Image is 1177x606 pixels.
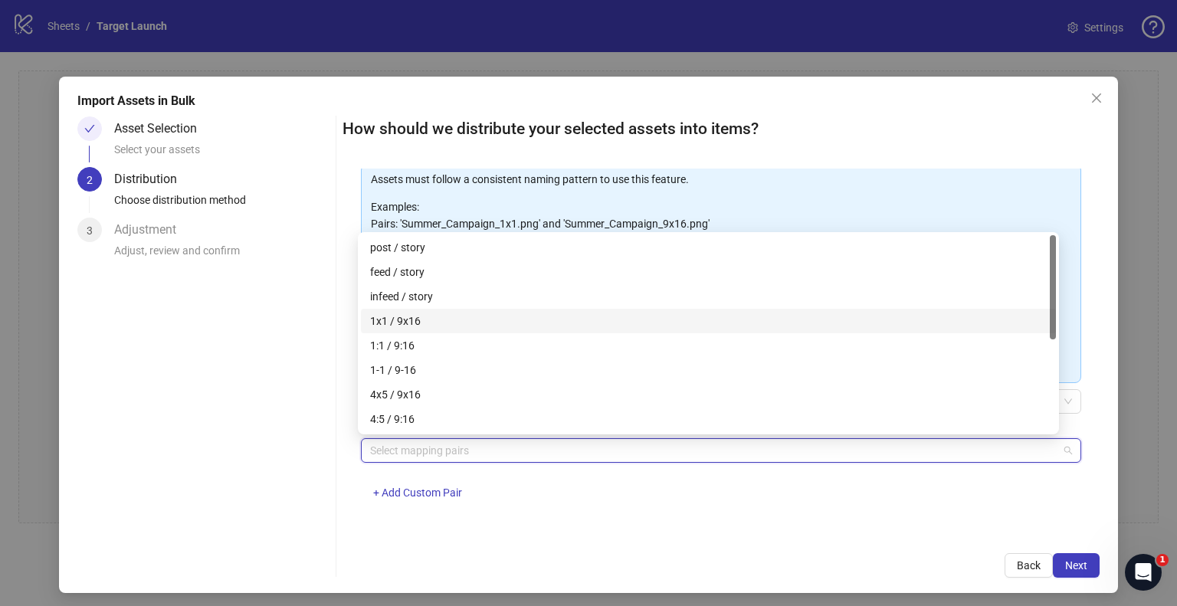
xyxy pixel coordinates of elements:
span: + Add Custom Pair [373,486,462,499]
div: 1-1 / 9-16 [361,358,1056,382]
button: Back [1005,553,1053,578]
span: 3 [87,224,93,237]
p: Assets must follow a consistent naming pattern to use this feature. [371,171,1071,188]
iframe: Intercom live chat [1125,554,1162,591]
div: Adjustment [114,218,189,242]
span: 1 [1156,554,1169,566]
div: Import Assets in Bulk [77,92,1100,110]
div: post / story [370,239,1047,256]
div: 4x5 / 9x16 [361,382,1056,407]
span: Next [1065,559,1087,572]
div: feed / story [370,264,1047,280]
div: Distribution [114,167,189,192]
div: Select your assets [114,141,329,167]
span: 2 [87,174,93,186]
div: 4x5 / 9x16 [370,386,1047,403]
span: check [84,123,95,134]
button: + Add Custom Pair [361,481,474,506]
div: 1-1 / 9-16 [370,362,1047,378]
div: feed / story [361,260,1056,284]
div: 4:5 / 9:16 [361,407,1056,431]
div: infeed / story [370,288,1047,305]
div: 4:5 / 9:16 [370,411,1047,427]
button: Next [1053,553,1100,578]
button: Close [1084,86,1109,110]
h2: How should we distribute your selected assets into items? [343,116,1100,142]
div: 1:1 / 9:16 [370,337,1047,354]
div: Asset Selection [114,116,209,141]
div: 1:1 / 9:16 [361,333,1056,358]
div: post / story [361,235,1056,260]
p: Examples: Pairs: 'Summer_Campaign_1x1.png' and 'Summer_Campaign_9x16.png' Triples: 'Summer_Campai... [371,198,1071,249]
div: Adjust, review and confirm [114,242,329,268]
div: 1x1 / 9x16 [361,309,1056,333]
div: Choose distribution method [114,192,329,218]
div: 1x1 / 9x16 [370,313,1047,329]
div: infeed / story [361,284,1056,309]
span: Back [1017,559,1041,572]
span: close [1090,92,1103,104]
